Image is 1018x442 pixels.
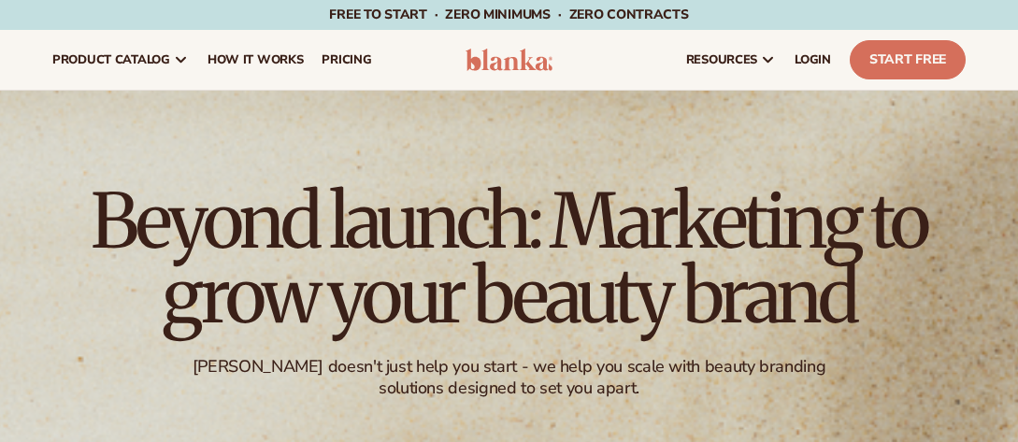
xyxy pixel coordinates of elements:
[795,52,831,67] span: LOGIN
[322,52,371,67] span: pricing
[686,52,757,67] span: resources
[179,356,839,400] div: [PERSON_NAME] doesn't just help you start - we help you scale with beauty branding solutions desi...
[850,40,966,79] a: Start Free
[785,30,840,90] a: LOGIN
[52,52,170,67] span: product catalog
[329,6,688,23] span: Free to start · ZERO minimums · ZERO contracts
[677,30,785,90] a: resources
[15,184,1003,334] h1: Beyond launch: Marketing to grow your beauty brand
[312,30,380,90] a: pricing
[43,30,198,90] a: product catalog
[466,49,552,71] img: logo
[208,52,304,67] span: How It Works
[198,30,313,90] a: How It Works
